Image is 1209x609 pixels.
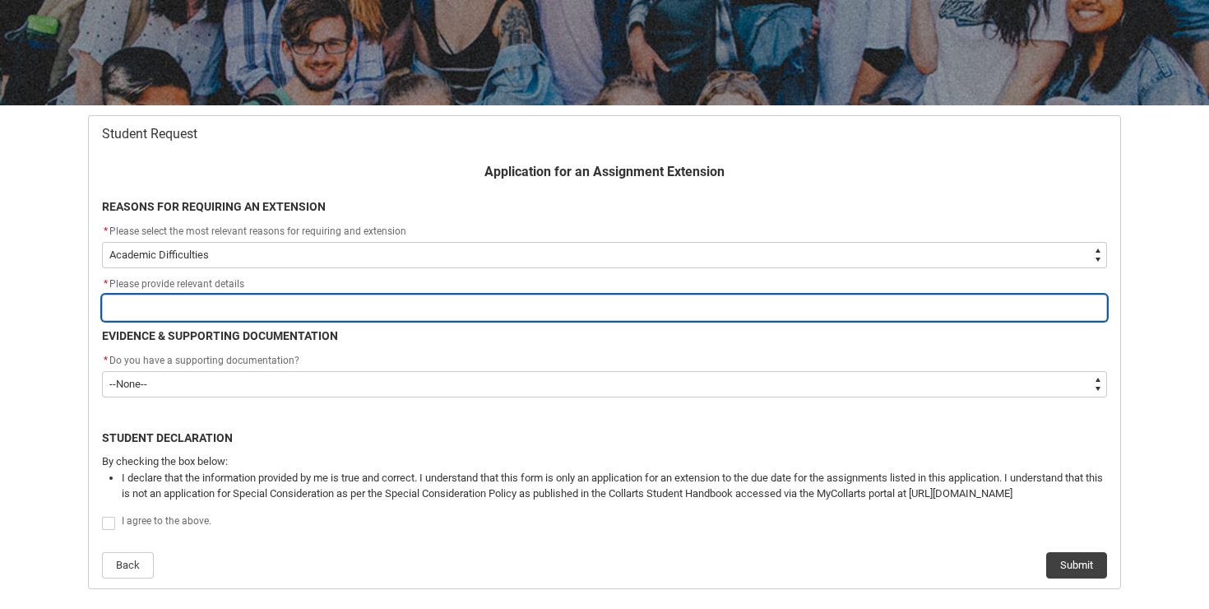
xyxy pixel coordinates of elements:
[104,225,108,237] abbr: required
[102,552,154,579] button: Back
[104,278,108,290] abbr: required
[102,278,244,290] span: Please provide relevant details
[102,453,1107,470] p: By checking the box below:
[102,126,197,142] span: Student Request
[104,355,108,366] abbr: required
[122,470,1107,502] li: I declare that the information provided by me is true and correct. I understand that this form is...
[122,515,211,527] span: I agree to the above.
[109,225,406,237] span: Please select the most relevant reasons for requiring and extension
[484,164,725,179] b: Application for an Assignment Extension
[102,200,326,213] b: REASONS FOR REQUIRING AN EXTENSION
[109,355,299,366] span: Do you have a supporting documentation?
[102,329,338,342] b: EVIDENCE & SUPPORTING DOCUMENTATION
[102,431,233,444] b: STUDENT DECLARATION
[1046,552,1107,579] button: Submit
